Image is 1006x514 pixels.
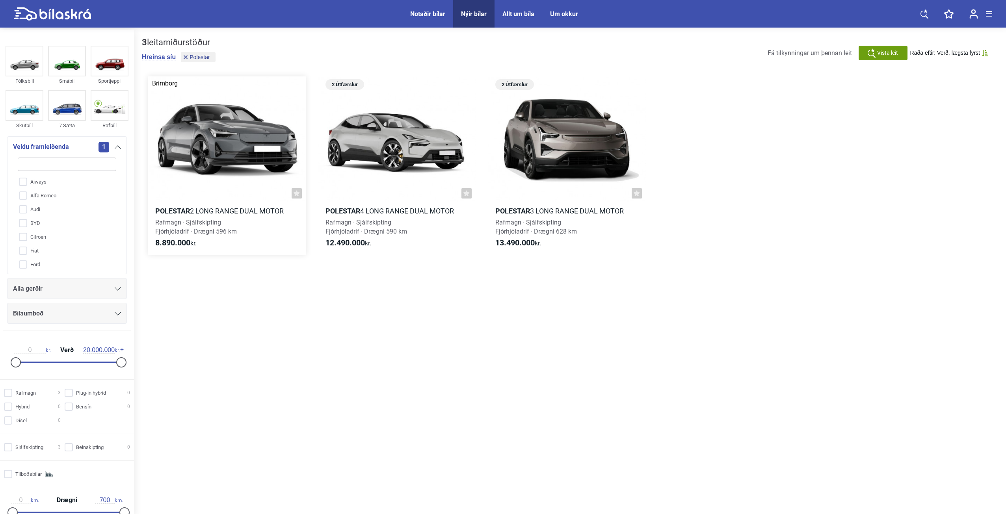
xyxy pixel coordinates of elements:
[58,389,61,397] span: 3
[127,389,130,397] span: 0
[499,79,530,90] span: 2 Útfærslur
[768,49,852,57] span: Fá tilkynningar um þennan leit
[190,54,210,60] span: Polestar
[76,403,91,411] span: Bensín
[155,238,197,248] span: kr.
[329,79,360,90] span: 2 Útfærslur
[410,10,445,18] a: Notaðir bílar
[495,207,530,215] b: Polestar
[15,443,43,451] span: Sjálfskipting
[83,347,120,354] span: kr.
[91,76,128,85] div: Sportjeppi
[58,347,76,353] span: Verð
[155,238,190,247] b: 8.890.000
[142,37,147,47] b: 3
[495,238,535,247] b: 13.490.000
[127,443,130,451] span: 0
[91,121,128,130] div: Rafbíll
[325,219,407,235] span: Rafmagn · Sjálfskipting Fjórhjóladrif · Drægni 590 km
[76,389,106,397] span: Plug-in hybrid
[155,207,190,215] b: Polestar
[99,142,109,152] span: 1
[15,416,27,425] span: Dísel
[488,206,646,215] h2: 3 Long range Dual motor
[495,219,577,235] span: Rafmagn · Sjálfskipting Fjórhjóladrif · Drægni 628 km
[142,37,218,48] div: leitarniðurstöður
[325,238,371,248] span: kr.
[325,238,365,247] b: 12.490.000
[325,207,360,215] b: Polestar
[55,497,79,503] span: Drægni
[877,49,898,57] span: Vista leit
[6,121,43,130] div: Skutbíll
[95,497,123,504] span: km.
[11,497,39,504] span: km.
[13,283,43,294] span: Alla gerðir
[58,416,61,425] span: 0
[152,80,178,87] div: Brimborg
[48,121,86,130] div: 7 Sæta
[142,53,176,61] button: Hreinsa síu
[15,403,30,411] span: Hybrid
[13,308,43,319] span: Bílaumboð
[148,76,306,255] a: BrimborgPolestar2 Long range Dual motorRafmagn · SjálfskiptingFjórhjóladrif · Drægni 596 km8.890....
[58,443,61,451] span: 3
[181,52,215,62] button: Polestar
[969,9,978,19] img: user-login.svg
[910,50,988,56] button: Raða eftir: Verð, lægsta fyrst
[15,389,36,397] span: Rafmagn
[495,238,541,248] span: kr.
[318,76,476,255] a: 2 ÚtfærslurPolestar4 Long range Dual motorRafmagn · SjálfskiptingFjórhjóladrif · Drægni 590 km12....
[155,219,237,235] span: Rafmagn · Sjálfskipting Fjórhjóladrif · Drægni 596 km
[76,443,104,451] span: Beinskipting
[15,470,42,478] span: Tilboðsbílar
[13,141,69,152] span: Veldu framleiðenda
[318,206,476,215] h2: 4 Long range Dual motor
[48,76,86,85] div: Smábíl
[550,10,578,18] a: Um okkur
[127,403,130,411] span: 0
[461,10,487,18] a: Nýir bílar
[14,347,51,354] span: kr.
[148,206,306,215] h2: 2 Long range Dual motor
[488,76,646,255] a: 2 ÚtfærslurPolestar3 Long range Dual motorRafmagn · SjálfskiptingFjórhjóladrif · Drægni 628 km13....
[58,403,61,411] span: 0
[910,50,980,56] span: Raða eftir: Verð, lægsta fyrst
[502,10,534,18] a: Allt um bíla
[6,76,43,85] div: Fólksbíll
